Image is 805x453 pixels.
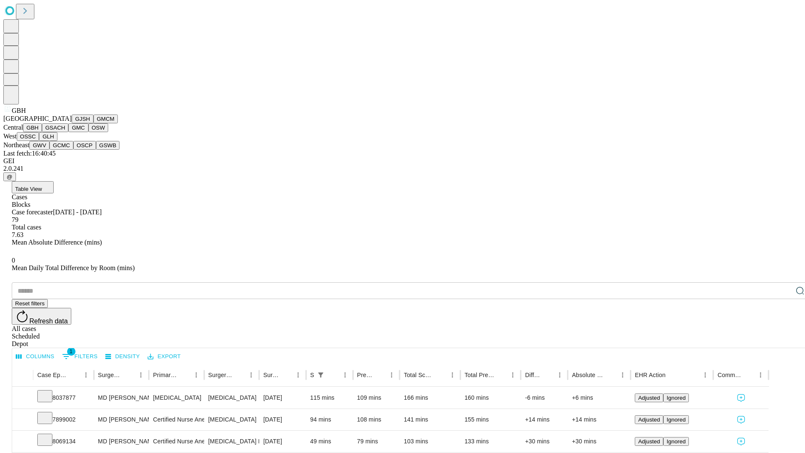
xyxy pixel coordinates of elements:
[67,347,75,356] span: 1
[315,369,327,381] div: 1 active filter
[72,115,93,123] button: GJSH
[103,350,142,363] button: Density
[96,141,120,150] button: GSWB
[542,369,554,381] button: Sort
[68,369,80,381] button: Sort
[98,387,145,409] div: MD [PERSON_NAME]
[525,409,563,430] div: +14 mins
[98,431,145,452] div: MD [PERSON_NAME] [PERSON_NAME] Md
[16,391,29,406] button: Expand
[123,369,135,381] button: Sort
[3,172,16,181] button: @
[3,165,802,172] div: 2.0.241
[16,413,29,427] button: Expand
[12,181,54,193] button: Table View
[37,409,90,430] div: 7899002
[190,369,202,381] button: Menu
[3,133,17,140] span: West
[617,369,628,381] button: Menu
[145,350,183,363] button: Export
[234,369,245,381] button: Sort
[357,431,396,452] div: 79 mins
[465,387,517,409] div: 160 mins
[554,369,566,381] button: Menu
[404,387,456,409] div: 166 mins
[525,387,563,409] div: -6 mins
[15,186,42,192] span: Table View
[263,431,302,452] div: [DATE]
[507,369,519,381] button: Menu
[153,387,200,409] div: [MEDICAL_DATA]
[37,431,90,452] div: 8069134
[12,299,48,308] button: Reset filters
[638,395,660,401] span: Adjusted
[743,369,755,381] button: Sort
[68,123,88,132] button: GMC
[357,387,396,409] div: 109 mins
[638,438,660,445] span: Adjusted
[699,369,711,381] button: Menu
[60,350,100,363] button: Show filters
[465,431,517,452] div: 133 mins
[495,369,507,381] button: Sort
[310,431,349,452] div: 49 mins
[572,372,604,378] div: Absolute Difference
[16,435,29,449] button: Expand
[98,372,122,378] div: Surgeon Name
[179,369,190,381] button: Sort
[635,372,665,378] div: EHR Action
[292,369,304,381] button: Menu
[12,216,18,223] span: 79
[404,409,456,430] div: 141 mins
[755,369,766,381] button: Menu
[310,372,314,378] div: Scheduled In Room Duration
[663,415,689,424] button: Ignored
[88,123,109,132] button: OSW
[98,409,145,430] div: MD [PERSON_NAME]
[374,369,386,381] button: Sort
[73,141,96,150] button: OSCP
[12,308,71,325] button: Refresh data
[280,369,292,381] button: Sort
[638,417,660,423] span: Adjusted
[153,431,200,452] div: Certified Nurse Anesthetist
[12,107,26,114] span: GBH
[12,208,53,216] span: Case forecaster
[465,409,517,430] div: 155 mins
[667,395,686,401] span: Ignored
[17,132,39,141] button: OSSC
[12,239,102,246] span: Mean Absolute Difference (mins)
[263,387,302,409] div: [DATE]
[635,415,663,424] button: Adjusted
[208,431,255,452] div: [MEDICAL_DATA] DELIVERY AND [MEDICAL_DATA] CARE
[404,431,456,452] div: 103 mins
[39,132,57,141] button: GLH
[12,257,15,264] span: 0
[29,318,68,325] span: Refresh data
[525,431,563,452] div: +30 mins
[3,157,802,165] div: GEI
[315,369,327,381] button: Show filters
[263,372,280,378] div: Surgery Date
[3,124,23,131] span: Central
[310,409,349,430] div: 94 mins
[263,409,302,430] div: [DATE]
[153,372,177,378] div: Primary Service
[447,369,458,381] button: Menu
[663,437,689,446] button: Ignored
[666,369,678,381] button: Sort
[386,369,397,381] button: Menu
[525,372,541,378] div: Difference
[12,264,135,271] span: Mean Daily Total Difference by Room (mins)
[404,372,434,378] div: Total Scheduled Duration
[245,369,257,381] button: Menu
[135,369,147,381] button: Menu
[667,438,686,445] span: Ignored
[153,409,200,430] div: Certified Nurse Anesthetist
[12,224,41,231] span: Total cases
[327,369,339,381] button: Sort
[572,387,626,409] div: +6 mins
[29,141,49,150] button: GWV
[23,123,42,132] button: GBH
[208,409,255,430] div: [MEDICAL_DATA]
